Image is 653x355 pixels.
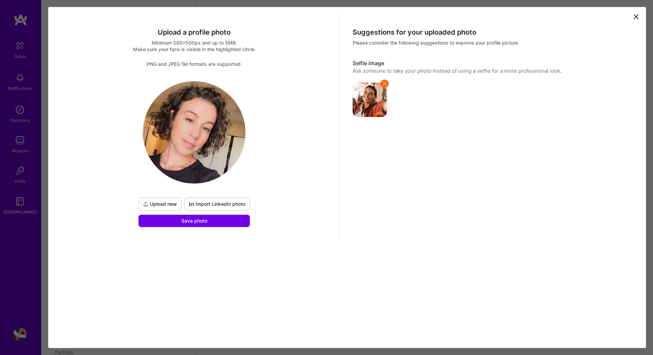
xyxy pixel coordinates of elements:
[139,198,181,211] button: Upload new
[353,83,387,117] img: avatar
[55,39,333,46] div: Minimum 500x500px and up to 5MB.
[189,201,245,208] span: Import LinkedIn photo
[139,215,250,227] button: Save photo
[353,39,631,46] div: Please consider the following suggestions to improve your profile picture.
[143,81,245,184] img: logo
[181,217,207,224] span: Save photo
[143,201,177,208] span: Upload new
[55,61,333,67] div: PNG and JPEG file formats are supported.
[353,60,631,67] div: Selfie image
[55,28,333,37] div: Upload a profile photo
[353,28,631,37] div: Suggestions for your uploaded photo
[353,67,631,74] div: Ask someone to take your photo instead of using a selfie for a more professional look.
[184,198,250,211] button: Import LinkedIn photo
[184,198,250,211] div: To import a profile photo add your LinkedIn URL to your profile.
[189,201,194,207] i: icon LinkedInDarkV2
[143,201,148,207] i: icon UploadDark
[137,81,251,227] div: logoUpload newImport LinkedIn photoSave photo
[55,46,333,52] div: Make sure your face is visible in the highlighted circle.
